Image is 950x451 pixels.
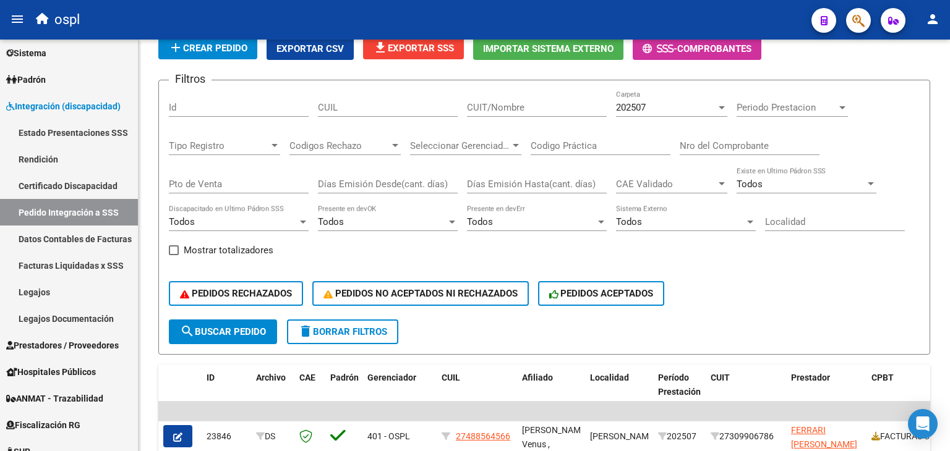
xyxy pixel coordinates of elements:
[616,216,642,227] span: Todos
[363,37,464,59] button: Exportar SSS
[298,326,387,337] span: Borrar Filtros
[256,373,286,382] span: Archivo
[54,6,80,33] span: ospl
[653,365,706,419] datatable-header-cell: Período Prestación
[522,373,553,382] span: Afiliado
[362,365,437,419] datatable-header-cell: Gerenciador
[6,418,80,432] span: Fiscalización RG
[325,365,362,419] datatable-header-cell: Padrón
[289,140,390,151] span: Codigos Rechazo
[590,373,629,382] span: Localidad
[456,431,510,441] span: 27488564566
[168,43,247,54] span: Crear Pedido
[925,12,940,27] mat-icon: person
[10,12,25,27] mat-icon: menu
[442,373,460,382] span: CUIL
[6,365,96,379] span: Hospitales Públicos
[677,43,751,54] span: Comprobantes
[410,140,510,151] span: Seleccionar Gerenciador
[6,99,121,113] span: Integración (discapacidad)
[298,324,313,339] mat-icon: delete
[791,425,857,449] span: FERRARI [PERSON_NAME]
[168,40,183,55] mat-icon: add
[6,392,103,405] span: ANMAT - Trazabilidad
[616,179,716,190] span: CAE Validado
[373,43,454,54] span: Exportar SSS
[483,43,614,54] span: Importar Sistema Externo
[323,288,518,299] span: PEDIDOS NO ACEPTADOS NI RECHAZADOS
[158,37,257,59] button: Crear Pedido
[658,429,701,444] div: 202507
[517,365,585,419] datatable-header-cell: Afiliado
[267,37,354,60] button: Exportar CSV
[373,40,388,55] mat-icon: file_download
[180,324,195,339] mat-icon: search
[294,365,325,419] datatable-header-cell: CAE
[633,37,761,60] button: -Comprobantes
[202,365,251,419] datatable-header-cell: ID
[908,409,938,439] div: Open Intercom Messenger
[706,365,786,419] datatable-header-cell: CUIT
[791,373,830,382] span: Prestador
[6,46,46,60] span: Sistema
[658,373,701,397] span: Período Prestación
[207,429,246,444] div: 23846
[367,431,410,441] span: 401 - OSPL
[318,216,344,227] span: Todos
[786,365,867,419] datatable-header-cell: Prestador
[256,429,289,444] div: DS
[711,429,781,444] div: 27309906786
[276,43,344,54] span: Exportar CSV
[180,288,292,299] span: PEDIDOS RECHAZADOS
[367,373,416,382] span: Gerenciador
[169,281,303,306] button: PEDIDOS RECHAZADOS
[643,43,677,54] span: -
[585,365,653,419] datatable-header-cell: Localidad
[169,216,195,227] span: Todos
[169,70,212,88] h3: Filtros
[549,288,654,299] span: PEDIDOS ACEPTADOS
[169,319,277,344] button: Buscar Pedido
[6,73,46,86] span: Padrón
[207,373,215,382] span: ID
[437,365,517,419] datatable-header-cell: CUIL
[251,365,294,419] datatable-header-cell: Archivo
[184,243,273,258] span: Mostrar totalizadores
[473,37,623,60] button: Importar Sistema Externo
[616,102,646,113] span: 202507
[6,339,119,352] span: Prestadores / Proveedores
[871,373,894,382] span: CPBT
[312,281,529,306] button: PEDIDOS NO ACEPTADOS NI RECHAZADOS
[711,373,730,382] span: CUIT
[169,140,269,151] span: Tipo Registro
[467,216,493,227] span: Todos
[330,373,359,382] span: Padrón
[180,326,266,337] span: Buscar Pedido
[737,179,763,190] span: Todos
[590,431,656,441] span: [PERSON_NAME]
[287,319,398,344] button: Borrar Filtros
[522,425,588,449] span: [PERSON_NAME] Venus ,
[299,373,315,382] span: CAE
[737,102,837,113] span: Periodo Prestacion
[538,281,665,306] button: PEDIDOS ACEPTADOS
